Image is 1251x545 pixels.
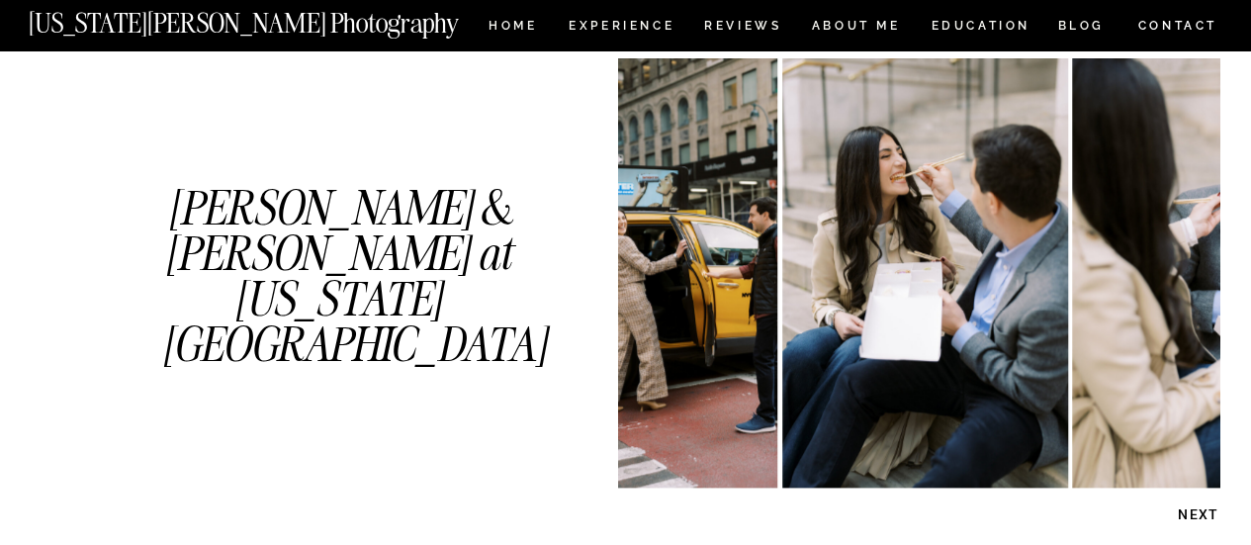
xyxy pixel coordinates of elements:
a: HOME [485,20,541,37]
p: NEXT [1117,505,1219,524]
a: CONTACT [1136,15,1218,37]
a: Experience [569,20,672,37]
h1: [PERSON_NAME] & [PERSON_NAME] at [US_STATE][GEOGRAPHIC_DATA] [162,186,515,318]
a: EDUCATION [929,20,1032,37]
a: ABOUT ME [811,20,901,37]
a: REVIEWS [704,20,778,37]
a: BLOG [1057,20,1105,37]
a: [US_STATE][PERSON_NAME] Photography [29,10,525,27]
